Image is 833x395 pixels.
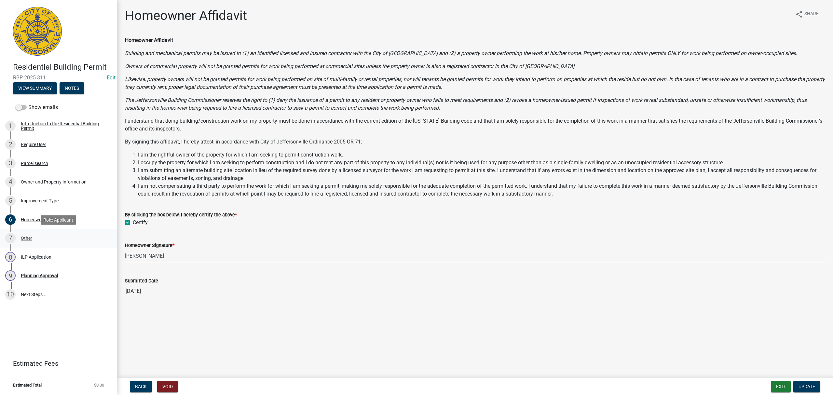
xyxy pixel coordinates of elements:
div: Improvement Type [21,198,59,203]
div: 10 [5,289,16,300]
span: Back [135,384,147,389]
p: By signing this affidavit, I hereby attest, in accordance with City of Jeffersonville Ordinance 2... [125,138,825,146]
button: Update [793,381,820,392]
label: Certify [133,219,148,226]
button: Void [157,381,178,392]
div: 9 [5,270,16,281]
span: Estimated Total [13,383,42,387]
div: 7 [5,233,16,243]
button: View Summary [13,82,57,94]
span: RBP-2025-311 [13,75,104,81]
span: Share [804,10,819,18]
div: 2 [5,139,16,150]
div: 1 [5,121,16,131]
div: Owner and Property Information [21,180,87,184]
span: Update [799,384,815,389]
label: Submitted Date [125,279,158,283]
div: 4 [5,177,16,187]
li: I am not compensating a third party to perform the work for which I am seeking a permit, making m... [138,182,825,198]
div: Parcel search [21,161,48,166]
li: I am submitting an alternate building site location in lieu of the required survey done by a lice... [138,167,825,182]
wm-modal-confirm: Edit Application Number [107,75,116,81]
i: The Jeffersonville Building Commissioner reserves the right to (1) deny the issuance of a permit ... [125,97,807,111]
button: shareShare [790,8,824,20]
label: Homeowner Signature [125,243,174,248]
img: City of Jeffersonville, Indiana [13,7,62,56]
strong: Homeowner Affidavit [125,37,173,43]
span: $0.00 [94,383,104,387]
div: Planning Approval [21,273,58,278]
i: share [795,10,803,18]
p: I understand that doing building/construction work on my property must be done in accordance with... [125,117,825,133]
h1: Homeowner Affidavit [125,8,247,23]
li: I occupy the property for which I am seeking to perform construction and I do not rent any part o... [138,159,825,167]
div: ILP Application [21,255,51,259]
label: By clicking the box below, I hereby certify the above [125,213,237,217]
i: Owners of commercial property will not be granted permits for work being performed at commercial ... [125,63,576,69]
h4: Residential Building Permit [13,62,112,72]
div: Other [21,236,32,240]
button: Notes [60,82,84,94]
div: Require User [21,142,46,147]
button: Back [130,381,152,392]
i: Building and mechanical permits may be issued to (1) an identified licensed and insured contracto... [125,50,797,56]
div: Homeowner Affidavit [21,217,63,222]
wm-modal-confirm: Summary [13,86,57,91]
a: Edit [107,75,116,81]
div: 3 [5,158,16,169]
div: 5 [5,196,16,206]
li: I am the rightful owner of the property for which I am seeking to permit construction work. [138,151,825,159]
div: 6 [5,214,16,225]
button: Exit [771,381,791,392]
div: 8 [5,252,16,262]
div: Role: Applicant [41,215,76,225]
wm-modal-confirm: Notes [60,86,84,91]
a: Estimated Fees [5,357,107,370]
i: Likewise, property owners will not be granted permits for work being performed on site of multi-f... [125,76,825,90]
label: Show emails [16,103,58,111]
div: Introduction to the Residential Building Permit [21,121,107,130]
